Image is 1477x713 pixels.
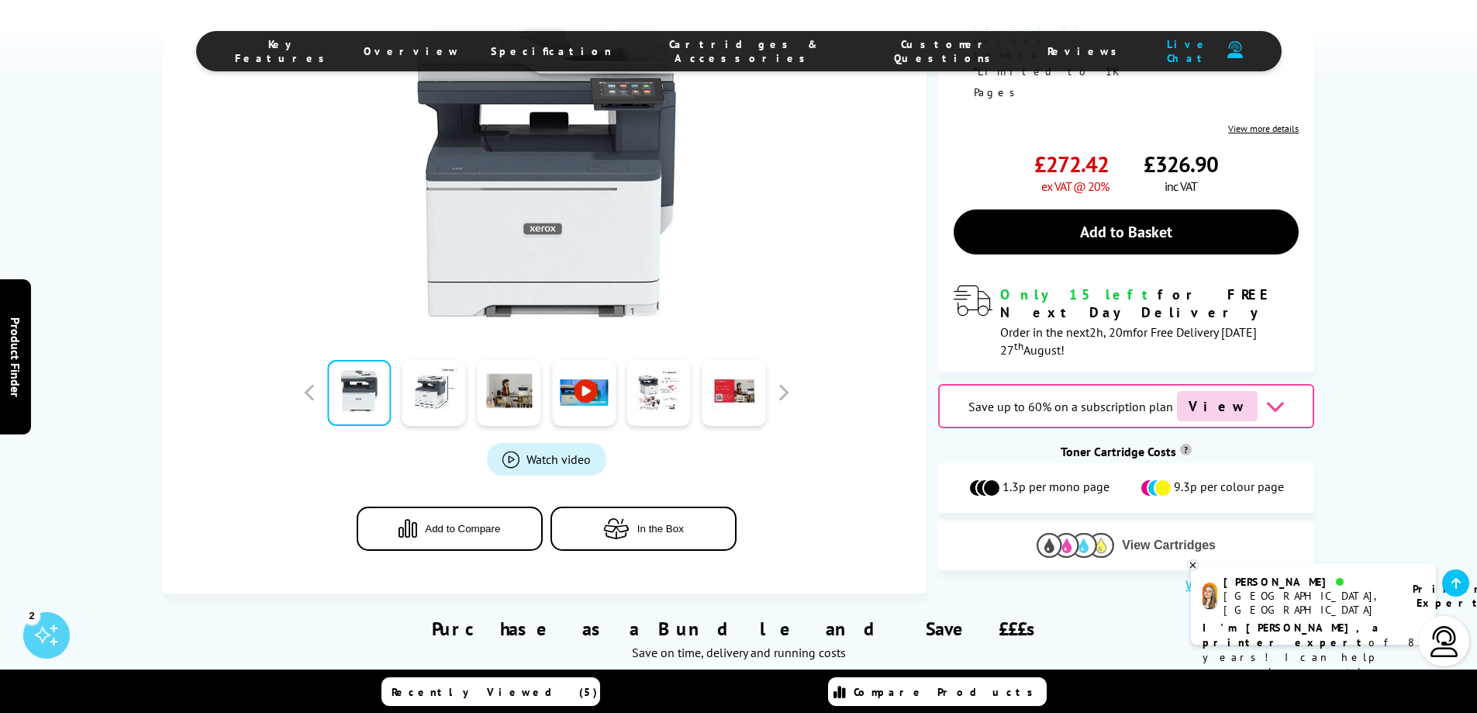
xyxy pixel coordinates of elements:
span: £326.90 [1144,150,1218,178]
span: Specification [491,44,612,58]
span: Reviews [1047,44,1125,58]
span: inc VAT [1165,178,1197,194]
img: Xerox C325 [395,19,699,323]
div: 2 [23,607,40,624]
button: What is 5% coverage? [1181,578,1314,594]
span: Save up to 60% on a subscription plan [968,399,1173,414]
span: Order in the next for Free Delivery [DATE] 27 August! [1000,324,1257,358]
span: 9.3p per colour page [1174,479,1284,497]
span: £272.42 [1034,150,1109,178]
img: Cartridges [1037,533,1114,557]
img: amy-livechat.png [1203,583,1217,610]
span: Cartridges & Accessories [643,37,846,65]
span: View [1177,391,1258,421]
div: Save on time, delivery and running costs [182,645,1296,660]
span: Only 15 left [1000,286,1158,303]
div: Toner Cartridge Costs [938,444,1314,459]
span: Overview [364,44,460,58]
a: Product_All_Videos [487,443,606,476]
div: [PERSON_NAME] [1223,575,1393,589]
div: for FREE Next Day Delivery [1000,286,1299,321]
p: of 8 years! I can help you choose the right product [1203,621,1424,694]
span: Add to Compare [425,523,500,535]
div: modal_delivery [954,286,1299,357]
img: user-headset-light.svg [1429,626,1460,657]
sup: Cost per page [1180,444,1192,455]
span: Key Features [235,37,333,65]
p: *Limited to 1K Pages [974,61,1123,103]
button: View Cartridges [950,532,1303,558]
b: I'm [PERSON_NAME], a printer expert [1203,621,1383,649]
span: Watch video [526,452,591,467]
span: 1.3p per mono page [1002,479,1109,497]
span: Customer Questions [876,37,1016,65]
button: Add to Compare [357,507,543,551]
div: [GEOGRAPHIC_DATA], [GEOGRAPHIC_DATA] [1223,589,1393,617]
img: user-headset-duotone.svg [1227,41,1243,59]
span: Live Chat [1156,37,1219,65]
span: View Cartridges [1122,538,1216,552]
span: Product Finder [8,317,23,396]
span: ex VAT @ 20% [1041,178,1109,194]
span: Compare Products [854,685,1041,699]
span: In the Box [637,523,684,535]
div: Purchase as a Bundle and Save £££s [163,594,1315,668]
a: Add to Basket [954,209,1299,254]
button: In the Box [550,507,737,551]
sup: th [1014,339,1023,353]
a: View more details [1228,123,1299,134]
a: Recently Viewed (5) [381,677,600,706]
span: Recently Viewed (5) [392,685,598,699]
span: 2h, 20m [1089,324,1133,340]
a: Compare Products [828,677,1047,706]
